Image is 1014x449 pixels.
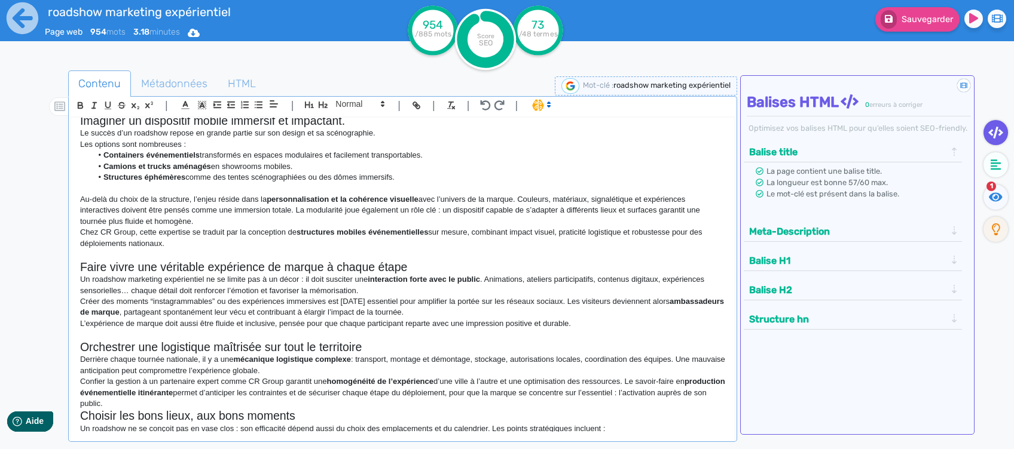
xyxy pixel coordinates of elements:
tspan: 954 [423,18,443,32]
strong: homogénéité de l’expérience [327,377,433,386]
div: Balise title [746,142,960,162]
span: 0 [865,101,869,109]
tspan: /48 termes [519,30,558,38]
b: 954 [90,27,106,37]
li: en showrooms mobiles. [91,161,725,172]
button: Balise title [746,142,949,162]
span: mots [90,27,126,37]
p: Les options sont nombreuses : [80,139,725,150]
h4: Balises HTML [747,94,971,111]
strong: personnalisation et la cohérence visuelle [267,195,419,204]
img: google-serp-logo.png [561,78,579,94]
p: Un roadshow marketing expérientiel ne se limite pas à un décor : il doit susciter une . Animation... [80,274,725,296]
p: Confier la gestion à un partenaire expert comme CR Group garantit une d’une ville à l’autre et un... [80,376,725,409]
strong: mécanique logistique complexe [234,355,352,364]
span: | [291,97,294,113]
span: Aligment [265,97,282,111]
span: 1 [986,182,996,191]
span: Aide [61,10,79,19]
span: HTML [218,67,265,100]
button: Meta-Description [746,222,949,241]
b: 3.18 [133,27,149,37]
p: Créer des moments “instagrammables” ou des expériences immersives est [DATE] essentiel pour ampli... [80,296,725,318]
a: HTML [218,70,266,97]
div: Structure hn [746,309,960,329]
strong: Structures éphémères [103,173,185,182]
a: Métadonnées [131,70,218,97]
a: Contenu [68,70,131,97]
input: title [45,2,349,21]
button: Structure hn [746,309,949,329]
div: Balise H2 [746,280,960,300]
button: Sauvegarder [875,7,960,32]
span: roadshow marketing expérientiel [613,81,731,90]
span: Mot-clé : [583,81,613,90]
p: Derrière chaque tournée nationale, il y a une : transport, montage et démontage, stockage, autori... [80,354,725,376]
button: Balise H1 [746,251,949,270]
span: | [165,97,168,113]
span: Métadonnées [132,67,217,100]
span: | [467,97,470,113]
h2: Orchestrer une logistique maîtrisée sur tout le territoire [80,340,725,354]
div: Balise H1 [746,251,960,270]
span: | [515,97,518,113]
span: erreurs à corriger [869,101,923,109]
strong: Containers événementiels [103,150,200,159]
span: La page contient une balise title. [766,167,882,176]
h2: Choisir les bons lieux, aux bons moments [80,409,725,423]
span: Le mot-clé est présent dans la balise. [766,189,899,198]
p: Au-delà du choix de la structure, l’enjeu réside dans la avec l’univers de la marque. Couleurs, m... [80,194,725,227]
span: Sauvegarder [902,14,953,24]
li: comme des tentes scénographiées ou des dômes immersifs. [91,172,725,183]
span: | [398,97,401,113]
div: Optimisez vos balises HTML pour qu’elles soient SEO-friendly. [747,122,971,134]
tspan: SEO [479,38,493,47]
strong: interaction forte avec le public [368,275,480,284]
div: Meta-Description [746,222,960,241]
span: Contenu [69,67,130,100]
span: minutes [133,27,180,37]
h2: Faire vivre une véritable expérience de marque à chaque étape [80,260,725,274]
tspan: /885 mots [415,30,451,38]
span: La longueur est bonne 57/60 max. [766,178,888,187]
h2: Imaginer un dispositif mobile immersif et impactant. [80,114,725,128]
p: Un roadshow ne se conçoit pas en vase clos : son efficacité dépend aussi du choix des emplacement... [80,423,725,434]
p: L’expérience de marque doit aussi être fluide et inclusive, pensée pour que chaque participant re... [80,318,725,329]
tspan: 73 [532,18,545,32]
p: Le succès d’un roadshow repose en grande partie sur son design et sa scénographie. [80,128,725,139]
li: transformés en espaces modulaires et facilement transportables. [91,150,725,161]
tspan: Score [477,32,494,40]
span: Page web [45,27,83,37]
strong: production événementielle itinérante [80,377,727,396]
span: I.Assistant [527,98,555,112]
strong: structures mobiles événementielles [297,227,428,236]
span: | [432,97,435,113]
strong: Camions et trucks aménagés [103,162,211,171]
p: Chez CR Group, cette expertise se traduit par la conception de sur mesure, combinant impact visue... [80,227,725,249]
button: Balise H2 [746,280,949,300]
